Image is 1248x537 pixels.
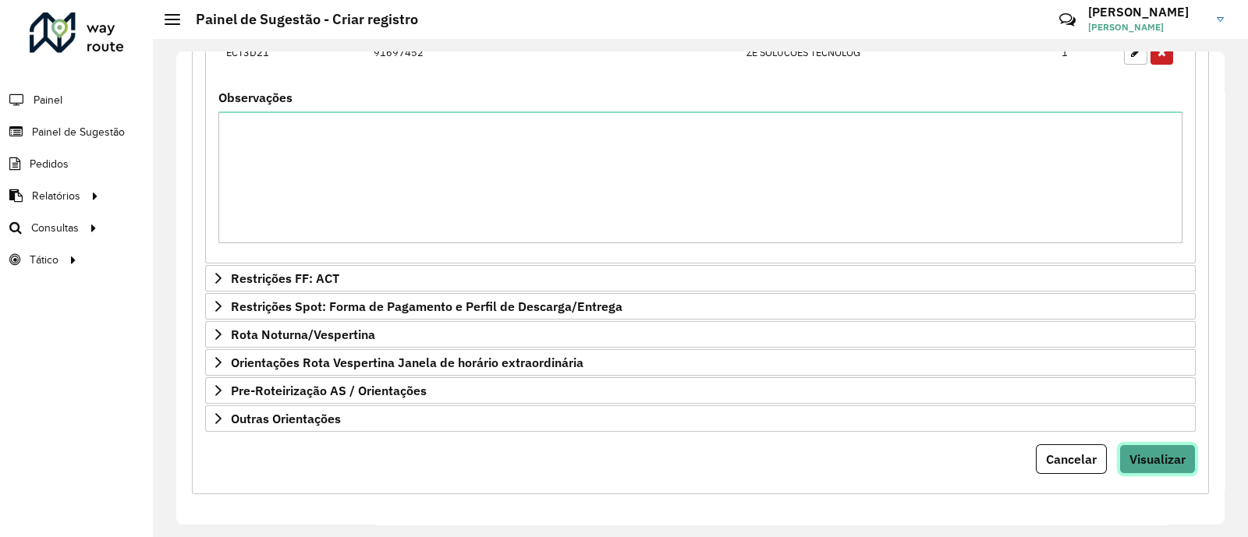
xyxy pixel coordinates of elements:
td: ZE SOLUCOES TECNOLOG [738,32,1053,72]
a: Restrições Spot: Forma de Pagamento e Perfil de Descarga/Entrega [205,293,1196,320]
a: Restrições FF: ACT [205,265,1196,291]
td: 1 [1054,32,1116,72]
span: [PERSON_NAME] [1088,20,1205,34]
span: Painel de Sugestão [32,124,125,140]
button: Cancelar [1036,444,1107,474]
label: Observações [218,88,292,107]
a: Pre-Roteirização AS / Orientações [205,377,1196,404]
td: ECT3D21 [218,32,366,72]
span: Restrições Spot: Forma de Pagamento e Perfil de Descarga/Entrega [231,300,622,313]
span: Orientações Rota Vespertina Janela de horário extraordinária [231,356,583,369]
span: Restrições FF: ACT [231,272,339,284]
a: Outras Orientações [205,405,1196,432]
span: Pre-Roteirização AS / Orientações [231,384,427,397]
a: Contato Rápido [1051,3,1084,37]
span: Visualizar [1129,451,1186,467]
span: Pedidos [30,156,69,172]
button: Visualizar [1119,444,1196,474]
span: Outras Orientações [231,412,341,425]
span: Relatórios [32,188,80,204]
span: Painel [34,92,62,108]
td: 91697452 [366,32,738,72]
span: Tático [30,252,58,268]
h3: [PERSON_NAME] [1088,5,1205,19]
h2: Painel de Sugestão - Criar registro [180,11,418,28]
a: Orientações Rota Vespertina Janela de horário extraordinária [205,349,1196,376]
span: Cancelar [1046,451,1097,467]
span: Rota Noturna/Vespertina [231,328,375,341]
a: Rota Noturna/Vespertina [205,321,1196,348]
span: Consultas [31,220,79,236]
